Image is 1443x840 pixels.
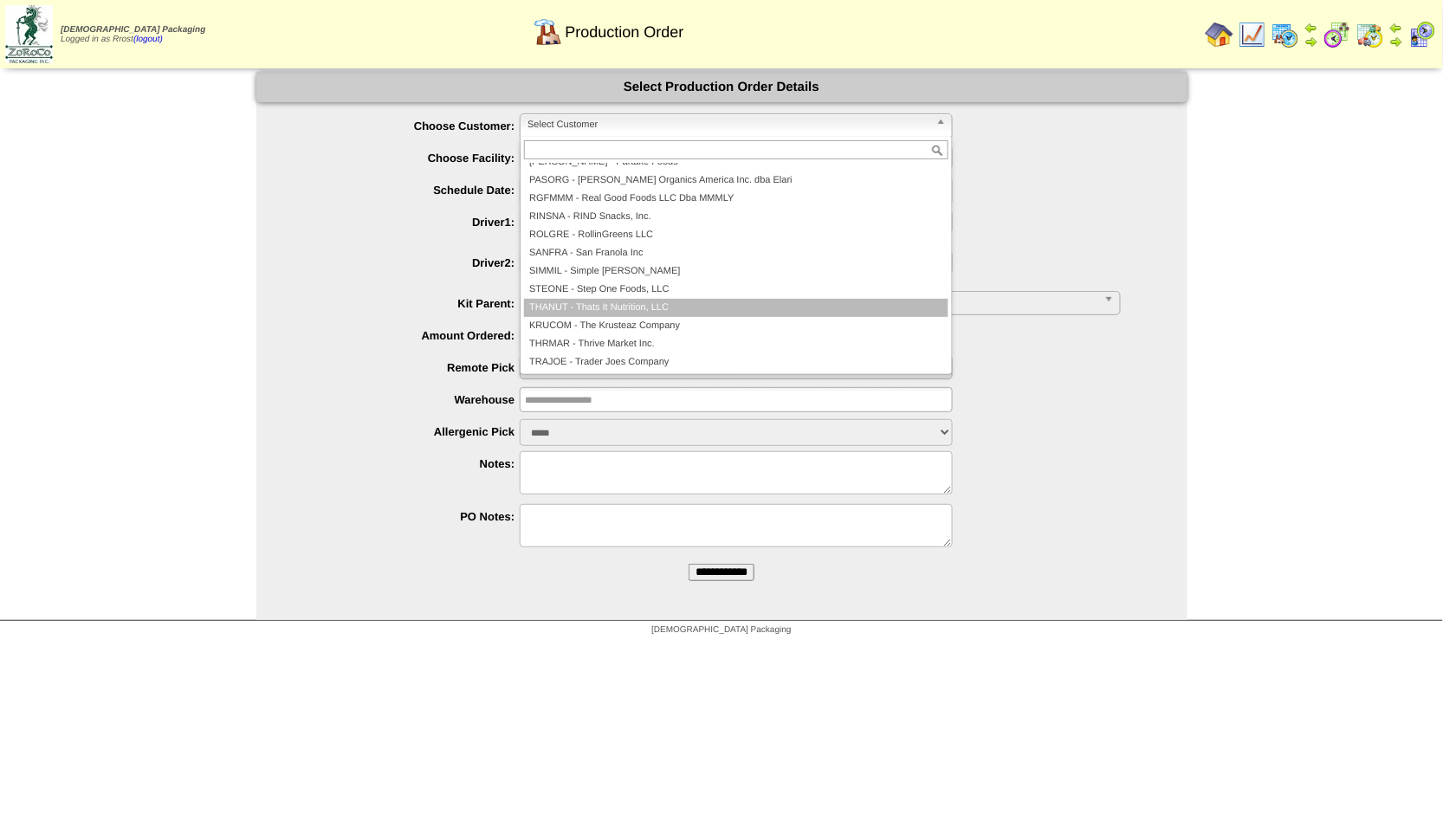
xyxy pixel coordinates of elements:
span: Logged in as Rrost [61,25,205,44]
li: RINSNA - RIND Snacks, Inc. [524,208,948,226]
img: calendarinout.gif [1356,21,1384,48]
label: Amount Ordered: [291,329,521,342]
img: calendarblend.gif [1323,21,1351,48]
a: (logout) [133,35,163,44]
li: THRMAR - Thrive Market Inc. [524,335,948,353]
img: home.gif [1206,21,1233,48]
li: TRAJOE - Trader Joes Company [524,353,948,372]
li: ROLGRE - RollinGreens LLC [524,226,948,244]
img: arrowright.gif [1304,35,1318,48]
div: * Driver 1: Shipment Load Picker OR Receiving Truck Unloader [508,234,1187,244]
label: Allergenic Pick [291,425,521,438]
span: [DEMOGRAPHIC_DATA] Packaging [651,625,791,635]
span: Production Order [565,23,683,42]
img: arrowleft.gif [1389,21,1403,35]
li: RGFMMM - Real Good Foods LLC Dba MMMLY [524,190,948,208]
img: factory.gif [534,18,562,46]
li: SANFRA - San Franola Inc [524,244,948,262]
li: STEONE - Step One Foods, LLC [524,281,948,299]
label: Remote Pick [291,361,521,374]
img: zoroco-logo-small.webp [5,5,53,63]
img: arrowleft.gif [1304,21,1318,35]
div: Select Production Order Details [256,72,1187,102]
label: Choose Customer: [291,120,521,132]
label: Driver2: [291,256,521,269]
li: KRUCOM - The Krusteaz Company [524,317,948,335]
div: * Driver 2: Shipment Truck Loader OR Receiving Load Putaway Driver [508,275,1187,285]
label: Schedule Date: [291,184,521,197]
span: Select Customer [527,114,929,135]
label: Kit Parent: [291,297,521,310]
img: arrowright.gif [1389,35,1403,48]
label: Warehouse [291,393,521,406]
img: calendarcustomer.gif [1408,21,1436,48]
li: SIMMIL - Simple [PERSON_NAME] [524,262,948,281]
label: Notes: [291,457,521,470]
li: THANUT - Thats It Nutrition, LLC [524,299,948,317]
label: PO Notes: [291,510,521,523]
label: Driver1: [291,216,521,229]
img: calendarprod.gif [1272,21,1299,48]
label: Choose Facility: [291,152,521,165]
span: [DEMOGRAPHIC_DATA] Packaging [61,25,205,35]
li: PASORG - [PERSON_NAME] Organics America Inc. dba Elari [524,171,948,190]
img: line_graph.gif [1239,21,1266,48]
